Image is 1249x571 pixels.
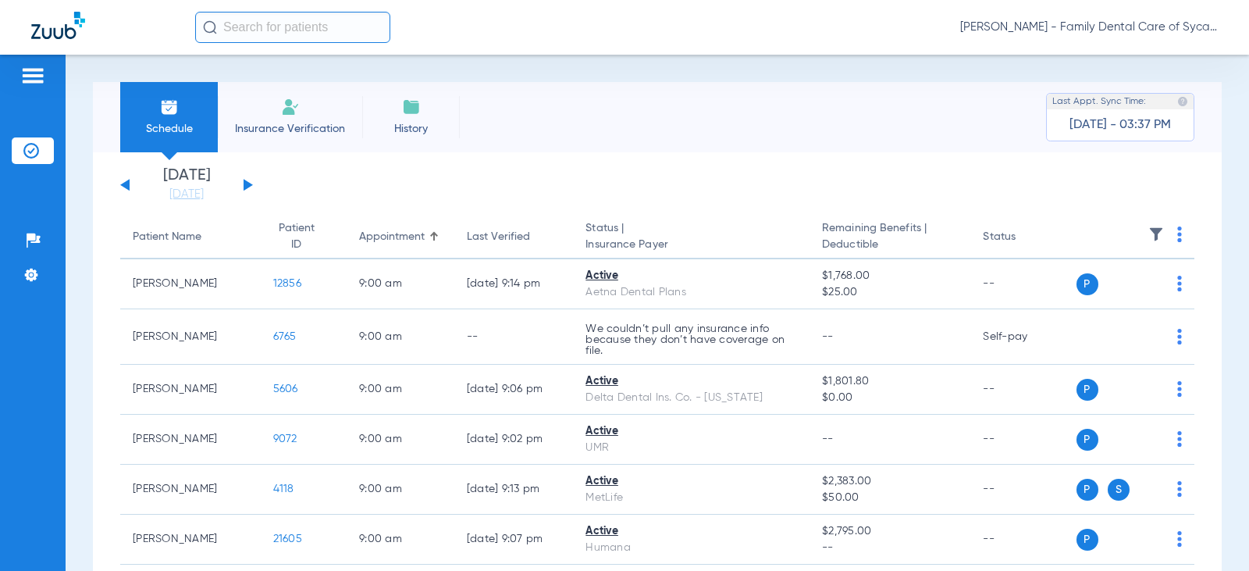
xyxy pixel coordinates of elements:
div: Appointment [359,229,425,245]
span: -- [822,540,958,556]
span: Insurance Payer [585,237,797,253]
td: [DATE] 9:14 PM [454,259,573,309]
span: 5606 [273,384,298,394]
img: Schedule [160,98,179,116]
span: 4118 [273,484,294,494]
td: -- [454,309,573,365]
img: group-dot-blue.svg [1177,276,1182,291]
img: group-dot-blue.svg [1177,481,1182,497]
td: -- [970,465,1076,515]
div: Last Verified [467,229,560,245]
div: Last Verified [467,229,530,245]
span: Deductible [822,237,958,253]
input: Search for patients [195,12,390,43]
div: Patient Name [133,229,248,245]
img: group-dot-blue.svg [1177,227,1182,242]
td: 9:00 AM [347,309,454,365]
img: group-dot-blue.svg [1177,431,1182,447]
img: Manual Insurance Verification [281,98,300,116]
td: -- [970,415,1076,465]
div: Aetna Dental Plans [585,284,797,301]
td: -- [970,259,1076,309]
img: hamburger-icon [20,66,45,85]
span: Insurance Verification [230,121,351,137]
div: Patient ID [273,220,321,253]
td: [DATE] 9:13 PM [454,465,573,515]
span: P [1076,273,1098,295]
div: MetLife [585,490,797,506]
div: Active [585,373,797,390]
td: Self-pay [970,309,1076,365]
span: P [1076,529,1098,551]
img: Search Icon [203,20,217,34]
td: [DATE] 9:07 PM [454,515,573,565]
img: filter.svg [1148,227,1164,242]
span: -- [822,434,834,444]
span: 12856 [273,278,301,289]
span: P [1076,379,1098,401]
div: Active [585,523,797,540]
span: $25.00 [822,284,958,301]
td: 9:00 AM [347,515,454,565]
td: [PERSON_NAME] [120,465,261,515]
td: 9:00 AM [347,259,454,309]
p: We couldn’t pull any insurance info because they don’t have coverage on file. [585,323,797,356]
span: Schedule [132,121,206,137]
img: group-dot-blue.svg [1177,531,1182,547]
td: 9:00 AM [347,465,454,515]
span: [PERSON_NAME] - Family Dental Care of Sycamore [960,20,1218,35]
img: group-dot-blue.svg [1177,381,1182,397]
th: Remaining Benefits | [810,216,970,259]
div: Patient ID [273,220,335,253]
img: Zuub Logo [31,12,85,39]
div: Active [585,473,797,490]
span: S [1108,479,1130,501]
td: [PERSON_NAME] [120,415,261,465]
span: 6765 [273,331,297,342]
span: $0.00 [822,390,958,406]
span: P [1076,429,1098,451]
span: History [374,121,448,137]
td: 9:00 AM [347,365,454,415]
img: last sync help info [1177,96,1188,107]
span: $2,383.00 [822,473,958,490]
span: $50.00 [822,490,958,506]
th: Status | [573,216,810,259]
th: Status [970,216,1076,259]
td: [PERSON_NAME] [120,309,261,365]
td: [DATE] 9:06 PM [454,365,573,415]
td: -- [970,365,1076,415]
div: UMR [585,440,797,456]
td: [PERSON_NAME] [120,515,261,565]
img: History [402,98,421,116]
div: Appointment [359,229,442,245]
div: Active [585,423,797,440]
td: [PERSON_NAME] [120,365,261,415]
td: [PERSON_NAME] [120,259,261,309]
span: Last Appt. Sync Time: [1052,94,1146,109]
span: $1,801.80 [822,373,958,390]
div: Patient Name [133,229,201,245]
td: -- [970,515,1076,565]
span: 21605 [273,534,302,544]
span: $2,795.00 [822,523,958,540]
li: [DATE] [140,168,233,202]
img: group-dot-blue.svg [1177,329,1182,344]
span: [DATE] - 03:37 PM [1069,117,1171,133]
span: 9072 [273,434,297,444]
span: -- [822,331,834,342]
span: $1,768.00 [822,268,958,284]
div: Humana [585,540,797,556]
td: 9:00 AM [347,415,454,465]
div: Active [585,268,797,284]
td: [DATE] 9:02 PM [454,415,573,465]
div: Delta Dental Ins. Co. - [US_STATE] [585,390,797,406]
a: [DATE] [140,187,233,202]
span: P [1076,479,1098,501]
